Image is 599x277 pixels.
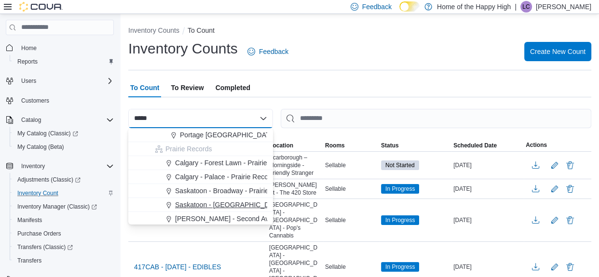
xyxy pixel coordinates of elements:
button: Customers [2,93,118,107]
span: Users [17,75,114,87]
button: Delete [564,159,576,171]
span: [PERSON_NAME] St - The 420 Store [269,181,321,197]
span: Not Started [381,160,419,170]
span: Transfers [14,255,114,266]
button: Users [17,75,40,87]
button: Delete [564,261,576,273]
button: Edit count details [549,182,560,196]
a: Inventory Count [14,187,62,199]
input: This is a search bar. After typing your query, hit enter to filter the results lower in the page. [281,109,591,128]
button: Edit count details [549,158,560,172]
button: Edit count details [549,260,560,274]
span: Inventory [17,160,114,172]
span: To Count [130,78,159,97]
span: Manifests [17,216,42,224]
div: [DATE] [451,159,524,171]
span: Feedback [259,47,288,56]
span: Adjustments (Classic) [17,176,81,184]
span: Saskatoon - [GEOGRAPHIC_DATA] - Prairie Records [175,200,336,210]
span: Home [17,42,114,54]
button: Inventory [2,159,118,173]
span: Reports [17,58,38,66]
button: Scheduled Date [451,140,524,151]
button: Reports [10,55,118,68]
a: My Catalog (Classic) [14,128,82,139]
span: Rooms [325,142,345,149]
a: Transfers [14,255,45,266]
button: Create New Count [524,42,591,61]
span: Portage [GEOGRAPHIC_DATA] - [GEOGRAPHIC_DATA] - Fire & Flower [180,130,398,140]
span: LC [522,1,530,13]
span: Saskatoon - Broadway - Prairie Records [175,186,296,196]
button: Prairie Records [128,142,273,156]
span: In Progress [381,184,419,194]
span: To Review [171,78,204,97]
button: Delete [564,214,576,226]
button: Transfers [10,254,118,267]
a: Reports [14,56,41,67]
span: Purchase Orders [17,230,61,237]
span: Inventory Manager (Classic) [14,201,114,212]
p: [PERSON_NAME] [536,1,591,13]
button: Portage [GEOGRAPHIC_DATA] - [GEOGRAPHIC_DATA] - Fire & Flower [128,128,273,142]
button: Home [2,41,118,55]
div: Lilly Colborn [520,1,532,13]
span: Calgary - Forest Lawn - Prairie Records [175,158,294,168]
span: 417CAB - [DATE] - EDIBLES [134,262,221,272]
div: Sellable [323,261,379,273]
span: Status [381,142,399,149]
a: My Catalog (Beta) [14,141,68,153]
span: In Progress [381,215,419,225]
span: Catalog [17,114,114,126]
span: [GEOGRAPHIC_DATA] - [GEOGRAPHIC_DATA] - Pop's Cannabis [269,201,321,239]
a: Home [17,42,41,54]
button: Catalog [2,113,118,127]
a: Inventory Manager (Classic) [14,201,101,212]
h1: Inventory Counts [128,39,238,58]
span: Calgary - Palace - Prairie Records [175,172,277,182]
span: In Progress [385,216,415,224]
span: Not Started [385,161,415,170]
button: Saskatoon - [GEOGRAPHIC_DATA] - Prairie Records [128,198,273,212]
a: Transfers (Classic) [10,240,118,254]
span: Inventory [21,162,45,170]
span: My Catalog (Classic) [14,128,114,139]
button: Saskatoon - Broadway - Prairie Records [128,184,273,198]
span: Home [21,44,37,52]
a: Manifests [14,214,46,226]
span: Actions [526,141,547,149]
span: Customers [17,94,114,106]
button: 417CAB - [DATE] - EDIBLES [130,260,225,274]
span: Transfers (Classic) [17,243,73,251]
button: Calgary - Palace - Prairie Records [128,170,273,184]
a: Transfers (Classic) [14,241,77,253]
a: Feedback [244,42,292,61]
span: Reports [14,56,114,67]
span: Inventory Count [14,187,114,199]
button: Delete [564,183,576,195]
button: Users [2,74,118,88]
button: Rooms [323,140,379,151]
span: Scheduled Date [453,142,497,149]
span: Transfers (Classic) [14,241,114,253]
button: Purchase Orders [10,227,118,240]
span: Feedback [362,2,392,12]
span: Transfers [17,257,41,264]
div: Sellable [323,159,379,171]
span: Manifests [14,214,114,226]
div: Sellable [323,183,379,195]
a: Adjustments (Classic) [10,173,118,186]
span: Scarborough – Morningside - Friendly Stranger [269,154,321,177]
span: Prairie Records [165,144,212,154]
p: | [515,1,517,13]
span: In Progress [385,185,415,193]
a: Inventory Manager (Classic) [10,200,118,213]
a: My Catalog (Classic) [10,127,118,140]
span: Inventory Manager (Classic) [17,203,97,211]
button: Status [379,140,451,151]
button: Manifests [10,213,118,227]
span: [PERSON_NAME] - Second Ave - Prairie Records [175,214,325,224]
input: Dark Mode [399,1,420,12]
span: My Catalog (Classic) [17,130,78,137]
